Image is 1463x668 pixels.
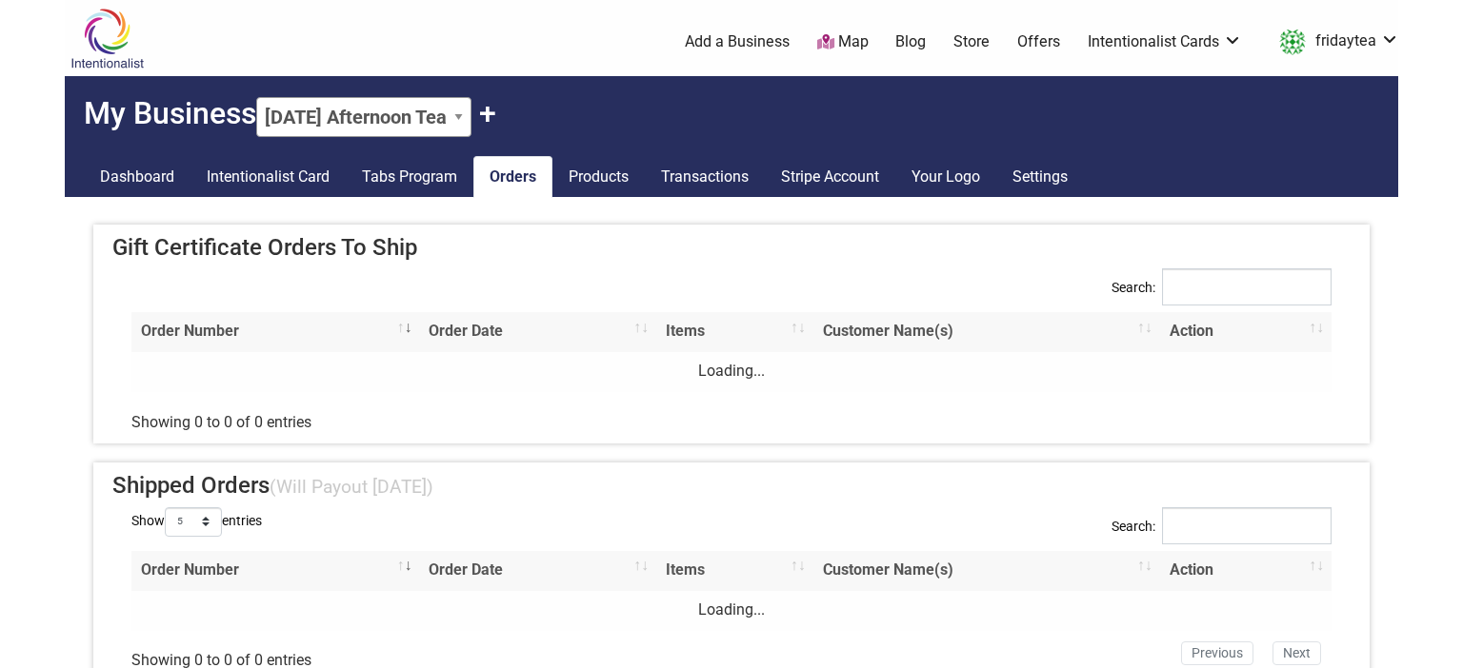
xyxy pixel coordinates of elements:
[65,76,1398,137] h2: My Business
[895,31,926,52] a: Blog
[1162,507,1332,544] input: Search:
[953,31,990,52] a: Store
[656,551,813,591] th: Items: activate to sort column ascending
[1160,312,1332,352] th: Action: activate to sort column ascending
[131,312,419,352] th: Order Number: activate to sort column ascending
[131,398,615,434] div: Showing 0 to 0 of 0 entries
[165,507,222,537] select: Showentries
[1112,268,1332,321] label: Search:
[1112,507,1332,560] label: Search:
[656,312,813,352] th: Items: activate to sort column ascending
[1160,551,1332,591] th: Action: activate to sort column ascending
[1270,25,1399,59] a: fridaytea
[112,234,1351,262] h4: Gift Certificate Orders To Ship
[1162,268,1332,305] input: Search:
[270,476,433,498] small: (Will Payout [DATE])
[996,156,1084,198] a: Settings
[190,156,346,198] a: Intentionalist Card
[131,352,1332,392] td: Loading...
[346,156,473,198] a: Tabs Program
[84,156,190,198] a: Dashboard
[1017,31,1060,52] a: Offers
[479,95,496,131] button: Claim Another
[813,312,1160,352] th: Customer Name(s): activate to sort column ascending
[895,156,996,198] a: Your Logo
[817,31,869,53] a: Map
[685,31,790,52] a: Add a Business
[552,156,645,198] a: Products
[131,591,1332,631] td: Loading...
[813,551,1160,591] th: Customer Name(s): activate to sort column ascending
[62,8,152,69] img: Intentionalist
[473,156,552,198] a: Orders
[645,156,765,198] a: Transactions
[112,472,1351,500] h4: Shipped Orders
[131,507,262,537] label: Show entries
[131,551,419,591] th: Order Number: activate to sort column ascending
[419,312,656,352] th: Order Date: activate to sort column ascending
[419,551,656,591] th: Order Date: activate to sort column ascending
[1088,31,1242,52] a: Intentionalist Cards
[765,156,895,198] a: Stripe Account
